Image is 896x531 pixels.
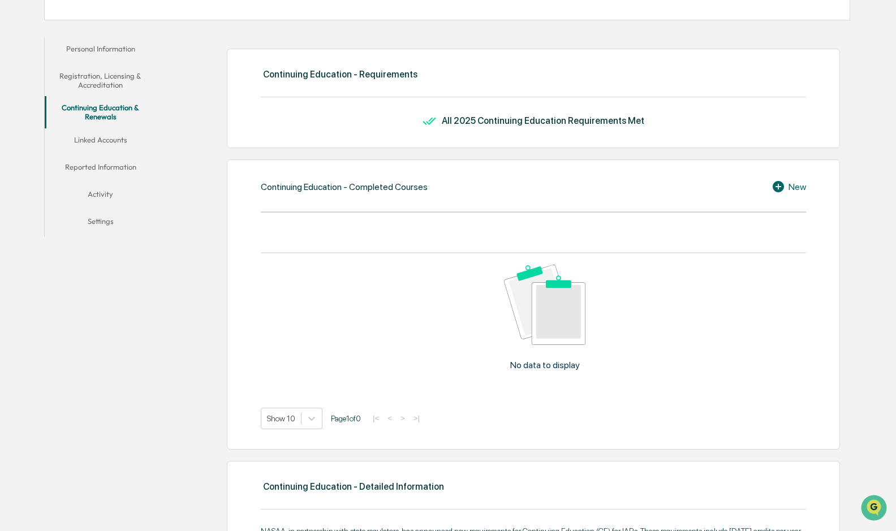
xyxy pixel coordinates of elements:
span: Attestations [93,143,140,154]
a: 🗄️Attestations [77,138,145,158]
span: Pylon [113,192,137,200]
button: Activity [45,183,157,210]
button: Linked Accounts [45,128,157,156]
img: 1746055101610-c473b297-6a78-478c-a979-82029cc54cd1 [11,87,32,107]
iframe: Open customer support [860,494,890,524]
div: secondary tabs example [45,37,157,237]
button: |< [369,413,382,423]
div: 🗄️ [82,144,91,153]
a: Powered byPylon [80,191,137,200]
button: >| [410,413,423,423]
button: > [397,413,408,423]
div: All 2025 Continuing Education Requirements Met [442,115,644,126]
div: 🖐️ [11,144,20,153]
button: Start new chat [192,90,206,103]
a: 🖐️Preclearance [7,138,77,158]
button: Personal Information [45,37,157,64]
span: Data Lookup [23,164,71,175]
button: Continuing Education & Renewals [45,96,157,128]
span: Preclearance [23,143,73,154]
div: Continuing Education - Detailed Information [263,481,444,492]
button: < [384,413,395,423]
a: 🔎Data Lookup [7,159,76,180]
div: Continuing Education - Requirements [263,69,417,80]
span: Page 1 of 0 [331,414,361,423]
button: Settings [45,210,157,237]
button: Reported Information [45,156,157,183]
div: New [772,180,806,193]
div: 🔎 [11,165,20,174]
div: We're available if you need us! [38,98,143,107]
p: How can we help? [11,24,206,42]
button: Registration, Licensing & Accreditation [45,64,157,97]
img: No data [504,265,586,344]
p: No data to display [510,360,580,370]
div: Continuing Education - Completed Courses [261,182,428,192]
div: Start new chat [38,87,186,98]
